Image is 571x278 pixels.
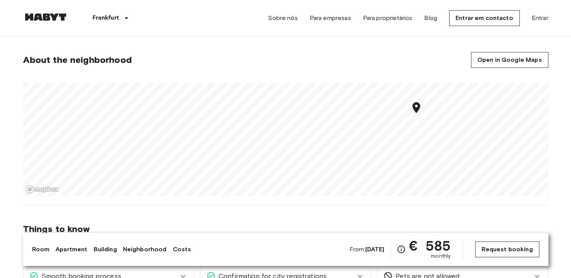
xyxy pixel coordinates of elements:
[409,101,423,116] div: Map marker
[32,245,50,254] a: Room
[397,245,406,254] svg: Check cost overview for full price breakdown. Please note that discounts apply to new joiners onl...
[409,239,451,252] span: € 585
[310,14,351,23] a: Para empresas
[23,83,548,196] canvas: Map
[92,14,119,23] p: Frankfurt
[365,246,385,253] b: [DATE]
[449,10,520,26] a: Entrar em contacto
[363,14,412,23] a: Para proprietários
[23,223,548,235] span: Things to know
[431,252,451,260] span: monthly
[123,245,167,254] a: Neighborhood
[23,54,132,66] span: About the neighborhood
[349,245,385,254] span: From:
[471,52,548,68] a: Open in Google Maps
[424,14,437,23] a: Blog
[172,245,191,254] a: Costs
[55,245,87,254] a: Apartment
[532,14,548,23] a: Entrar
[475,241,539,257] a: Request booking
[23,13,68,21] img: Habyt
[93,245,117,254] a: Building
[268,14,297,23] a: Sobre nós
[25,185,58,194] a: Mapbox logo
